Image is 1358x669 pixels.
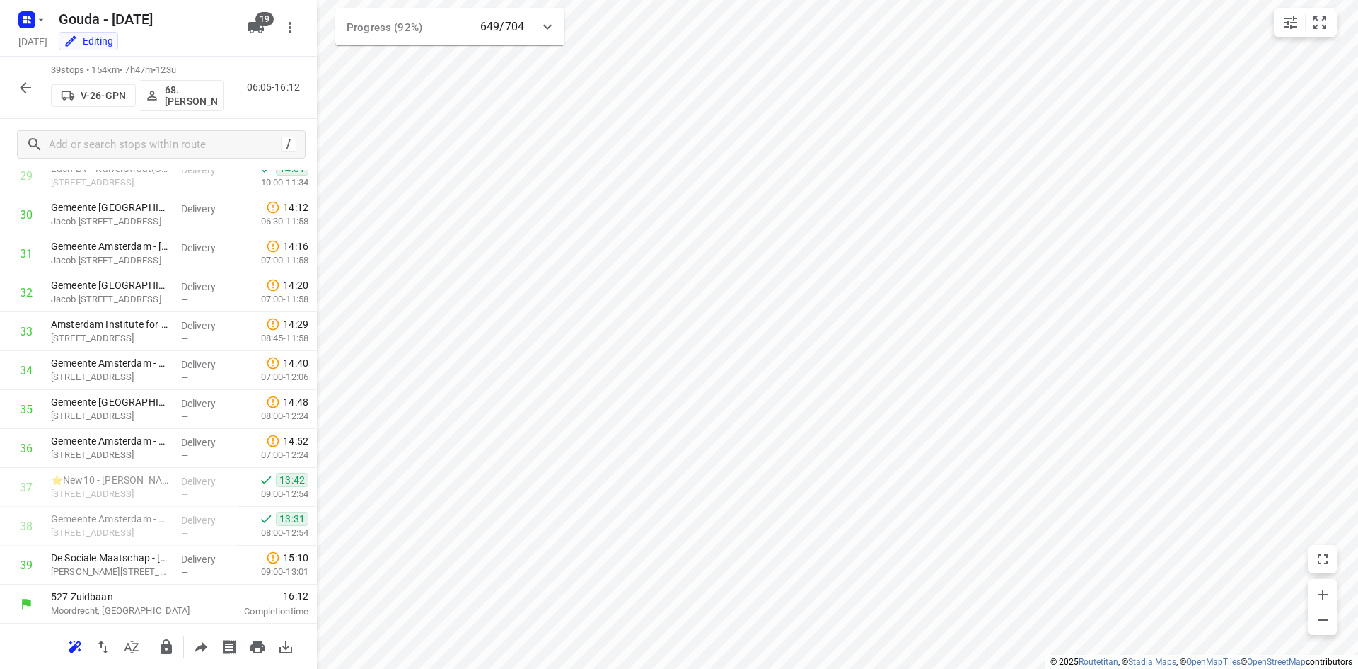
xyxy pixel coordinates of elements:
[181,372,188,383] span: —
[238,526,308,540] p: 08:00-12:54
[1306,8,1334,37] button: Fit zoom
[266,356,280,370] svg: Late
[480,18,524,35] p: 649/704
[276,512,308,526] span: 13:31
[181,489,188,500] span: —
[238,176,308,190] p: 10:00-11:34
[51,473,170,487] p: ⭐New10 - ABN AMRO(Joelle Patrick)
[283,200,308,215] span: 14:12
[272,639,300,653] span: Download route
[139,80,224,111] button: 68.[PERSON_NAME]
[266,395,280,409] svg: Late
[1186,657,1241,667] a: OpenMapTiles
[20,247,33,261] div: 31
[281,137,296,152] div: /
[51,551,170,565] p: De Sociale Maatschap - Gerard Dou(Afdeling facilitair (Mirte, Xenja, Rogier & Ingrid))
[181,396,233,411] p: Delivery
[181,178,188,188] span: —
[238,370,308,384] p: 07:00-12:06
[1079,657,1118,667] a: Routetitan
[347,21,422,34] span: Progress (92%)
[283,434,308,448] span: 14:52
[81,90,126,101] p: V-26-GPN
[20,286,33,299] div: 32
[51,176,170,190] p: Kalverstraat 123, Amsterdam
[215,589,308,603] span: 16:12
[238,292,308,307] p: 07:00-11:58
[181,450,188,461] span: —
[51,64,224,77] p: 39 stops • 154km • 7h47m
[181,319,233,333] p: Delivery
[215,605,308,619] p: Completion time
[238,331,308,345] p: 08:45-11:58
[283,551,308,565] span: 15:10
[266,278,280,292] svg: Late
[181,435,233,450] p: Delivery
[283,356,308,370] span: 14:40
[238,215,308,229] p: 06:30-11:58
[243,639,272,653] span: Print route
[283,278,308,292] span: 14:20
[181,241,233,255] p: Delivery
[181,333,188,344] span: —
[64,34,113,48] div: You are currently in edit mode.
[51,239,170,253] p: Gemeente Amsterdam - THOR - Jacob Bontiusplaats(Pierre Zwartjes)
[283,395,308,409] span: 14:48
[276,473,308,487] span: 13:42
[49,134,281,156] input: Add or search stops within route
[20,442,33,455] div: 36
[283,239,308,253] span: 14:16
[266,434,280,448] svg: Late
[20,325,33,338] div: 33
[51,526,170,540] p: Achtergracht 14, Amsterdam
[20,208,33,222] div: 30
[259,512,273,526] svg: Done
[51,84,136,107] button: V-26-GPN
[165,84,217,107] p: 68.[PERSON_NAME]
[1274,8,1337,37] div: small contained button group
[153,64,156,75] span: •
[238,253,308,268] p: 07:00-11:58
[51,409,170,423] p: Cruquiusweg 92, Amsterdam
[181,217,188,227] span: —
[266,239,280,253] svg: Late
[152,633,180,661] button: Lock route
[247,80,306,95] p: 06:05-16:12
[51,512,170,526] p: Gemeente Amsterdam - Programma Bruggen en Kademuren(Andrea List)
[156,64,176,75] span: 123u
[181,513,233,527] p: Delivery
[51,395,170,409] p: Gemeente Amsterdam - Directie Stadswerken - Cruquiusweg(Gwenda der Meer - Iflé)
[51,278,170,292] p: Gemeente Amsterdam - Directie Afval en Grondstoffen - Jacob Bontiusplaats(Gerda Klop)
[1050,657,1352,667] li: © 2025 , © , © © contributors
[89,639,117,653] span: Reverse route
[51,370,170,384] p: [STREET_ADDRESS]
[335,8,564,45] div: Progress (92%)649/704
[53,8,236,30] h5: Rename
[283,317,308,331] span: 14:29
[51,565,170,579] p: Gerard Doustraat 133, Amsterdam
[1128,657,1176,667] a: Stadia Maps
[259,473,273,487] svg: Done
[51,200,170,215] p: Gemeente Amsterdam - Directie Stadswerken - Jacob Bontiusplaats(Gwenda der Meer - Iflé)
[20,559,33,572] div: 39
[13,33,53,50] h5: Project date
[266,200,280,215] svg: Late
[1277,8,1305,37] button: Map settings
[181,280,233,294] p: Delivery
[181,256,188,266] span: —
[20,403,33,416] div: 35
[255,12,274,26] span: 19
[51,448,170,462] p: Cruquiusweg 92, Amsterdam
[51,253,170,268] p: Jacob Bontiusplaats 11, Amsterdam
[181,567,188,578] span: —
[181,552,233,566] p: Delivery
[51,215,170,229] p: Jacob Bontiusplaats 11, Amsterdam
[181,295,188,305] span: —
[276,13,304,42] button: More
[266,551,280,565] svg: Late
[51,317,170,331] p: Amsterdam Institute for Advanced Metropolitan Solutions (Fleurine Brijker)
[187,639,215,653] span: Share route
[20,481,33,494] div: 37
[238,448,308,462] p: 07:00-12:24
[20,364,33,377] div: 34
